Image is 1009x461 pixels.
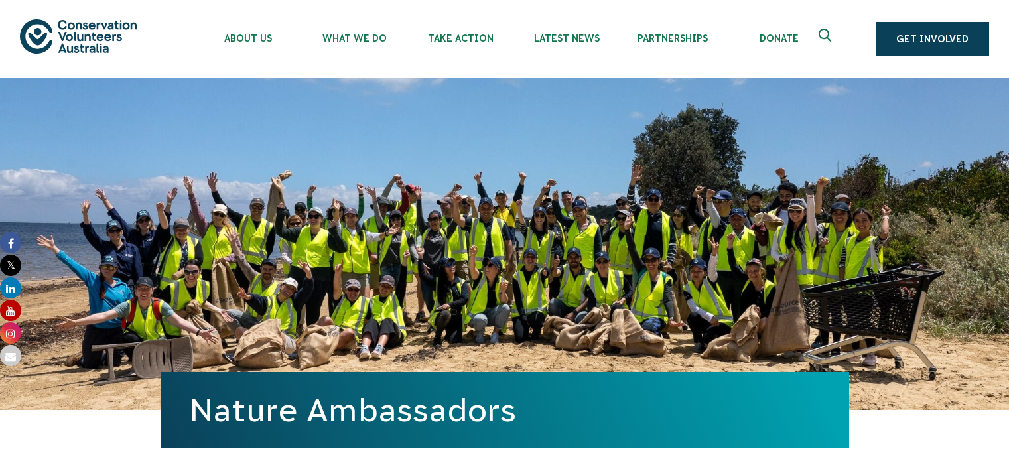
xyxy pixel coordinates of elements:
button: Expand search box Close search box [811,23,842,55]
span: Expand search box [819,29,835,50]
span: What We Do [301,33,407,44]
span: Partnerships [620,33,726,44]
h1: Nature Ambassadors [190,392,820,428]
span: Take Action [407,33,513,44]
img: logo.svg [20,19,137,53]
a: Get Involved [876,22,989,56]
span: About Us [195,33,301,44]
span: Latest News [513,33,620,44]
span: Donate [726,33,832,44]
